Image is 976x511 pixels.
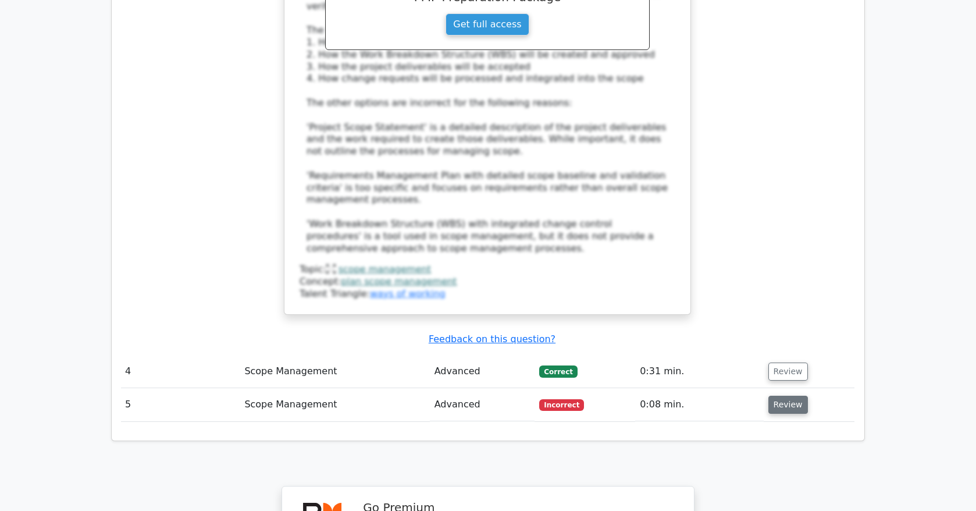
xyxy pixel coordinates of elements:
[120,355,240,388] td: 4
[339,264,431,275] a: scope management
[300,264,675,276] div: Topic:
[370,288,446,299] a: ways of working
[635,388,763,421] td: 0:08 min.
[446,13,529,36] a: Get full access
[240,355,429,388] td: Scope Management
[240,388,429,421] td: Scope Management
[768,396,808,414] button: Review
[430,388,535,421] td: Advanced
[429,333,555,345] a: Feedback on this question?
[539,399,584,411] span: Incorrect
[300,264,675,300] div: Talent Triangle:
[635,355,763,388] td: 0:31 min.
[120,388,240,421] td: 5
[430,355,535,388] td: Advanced
[341,276,457,287] a: plan scope management
[768,363,808,381] button: Review
[300,276,675,288] div: Concept:
[539,365,577,377] span: Correct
